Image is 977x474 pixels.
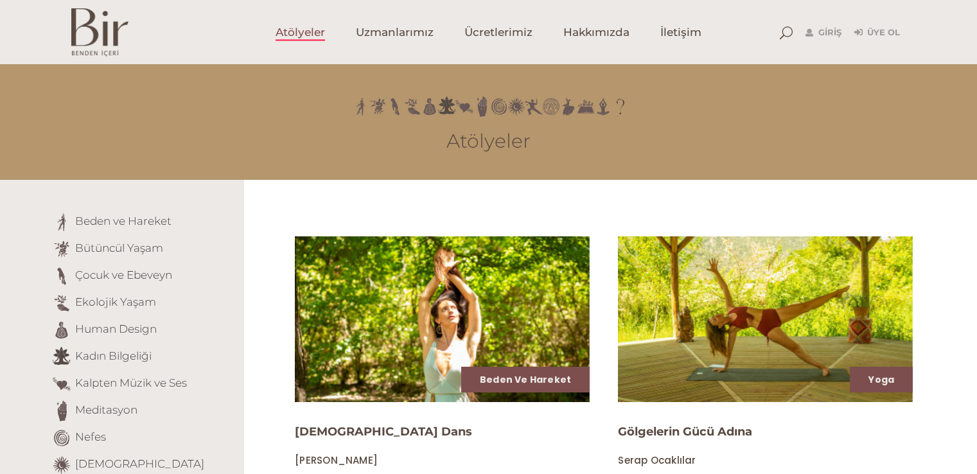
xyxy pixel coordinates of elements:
[75,241,163,254] a: Bütüncül Yaşam
[618,453,696,467] span: Serap Ocaklılar
[75,349,152,362] a: Kadın Bilgeliği
[75,295,156,308] a: Ekolojik Yaşam
[75,376,187,389] a: Kalpten Müzik ve Ses
[75,215,172,227] a: Beden ve Hareket
[356,25,434,40] span: Uzmanlarımız
[868,373,894,386] a: Yoga
[75,322,157,335] a: Human Design
[618,454,696,466] a: Serap Ocaklılar
[660,25,701,40] span: İletişim
[563,25,629,40] span: Hakkımızda
[75,268,172,281] a: Çocuk ve Ebeveyn
[295,453,378,467] span: [PERSON_NAME]
[295,454,378,466] a: [PERSON_NAME]
[805,25,841,40] a: Giriş
[75,403,137,416] a: Meditasyon
[295,425,472,439] a: [DEMOGRAPHIC_DATA] Dans
[464,25,533,40] span: Ücretlerimiz
[854,25,900,40] a: Üye Ol
[480,373,571,386] a: Beden ve Hareket
[75,430,106,443] a: Nefes
[276,25,325,40] span: Atölyeler
[618,425,752,439] a: Gölgelerin Gücü Adına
